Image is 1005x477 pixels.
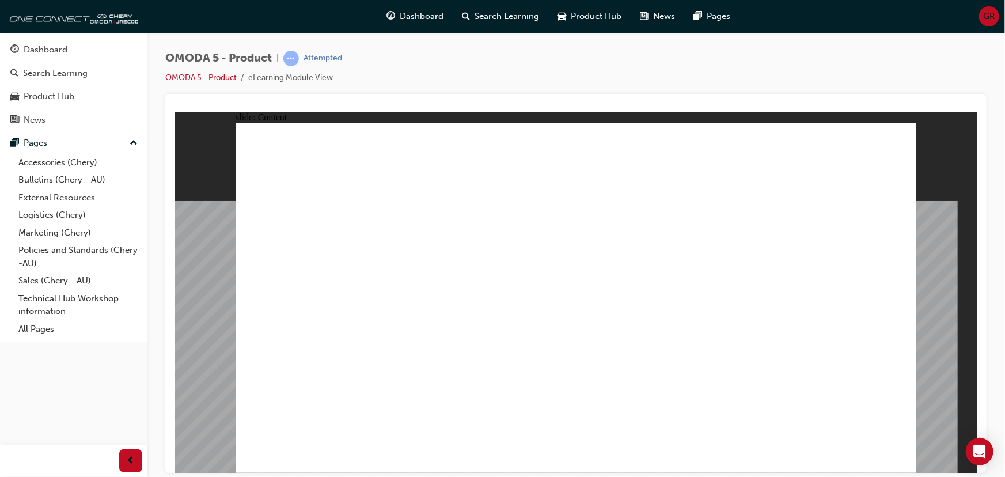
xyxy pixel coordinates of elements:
[475,10,540,23] span: Search Learning
[707,10,731,23] span: Pages
[983,10,995,23] span: GR
[14,189,142,207] a: External Resources
[14,154,142,172] a: Accessories (Chery)
[5,86,142,107] a: Product Hub
[276,52,279,65] span: |
[6,5,138,28] img: oneconnect
[5,132,142,154] button: Pages
[14,206,142,224] a: Logistics (Chery)
[130,136,138,151] span: up-icon
[283,51,299,66] span: learningRecordVerb_ATTEMPT-icon
[24,113,45,127] div: News
[14,320,142,338] a: All Pages
[127,454,135,468] span: prev-icon
[5,37,142,132] button: DashboardSearch LearningProduct HubNews
[462,9,471,24] span: search-icon
[23,67,88,80] div: Search Learning
[378,5,453,28] a: guage-iconDashboard
[631,5,685,28] a: news-iconNews
[387,9,396,24] span: guage-icon
[14,171,142,189] a: Bulletins (Chery - AU)
[5,39,142,60] a: Dashboard
[10,115,19,126] span: news-icon
[14,224,142,242] a: Marketing (Chery)
[979,6,999,26] button: GR
[304,53,342,64] div: Attempted
[165,52,272,65] span: OMODA 5 - Product
[453,5,549,28] a: search-iconSearch Learning
[558,9,567,24] span: car-icon
[5,63,142,84] a: Search Learning
[10,92,19,102] span: car-icon
[694,9,703,24] span: pages-icon
[966,438,993,465] div: Open Intercom Messenger
[549,5,631,28] a: car-iconProduct Hub
[400,10,444,23] span: Dashboard
[10,138,19,149] span: pages-icon
[24,43,67,56] div: Dashboard
[685,5,740,28] a: pages-iconPages
[654,10,676,23] span: News
[640,9,649,24] span: news-icon
[24,90,74,103] div: Product Hub
[14,241,142,272] a: Policies and Standards (Chery -AU)
[165,73,237,82] a: OMODA 5 - Product
[5,109,142,131] a: News
[248,71,333,85] li: eLearning Module View
[14,290,142,320] a: Technical Hub Workshop information
[10,69,18,79] span: search-icon
[14,272,142,290] a: Sales (Chery - AU)
[24,137,47,150] div: Pages
[571,10,622,23] span: Product Hub
[10,45,19,55] span: guage-icon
